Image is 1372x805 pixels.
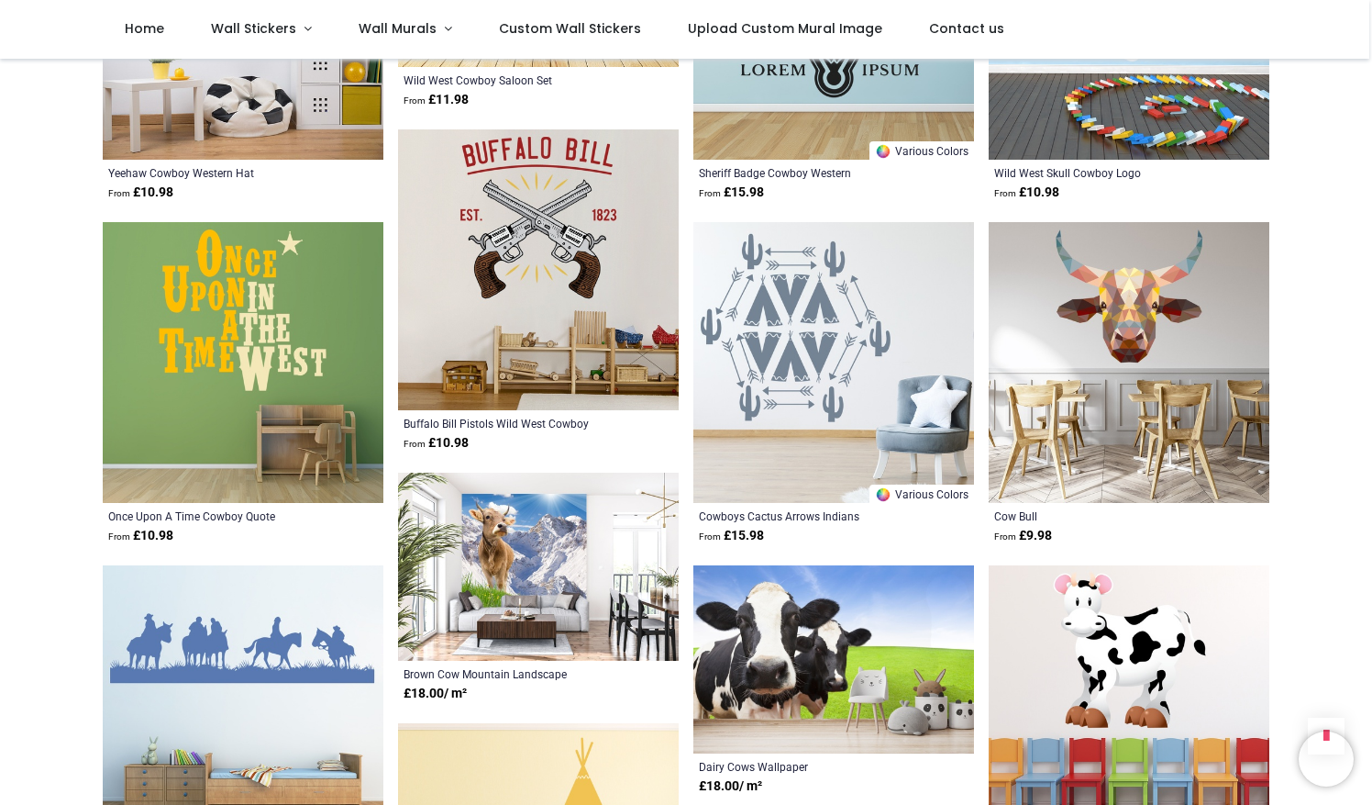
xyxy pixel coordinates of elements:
a: Buffalo Bill Pistols Wild West Cowboy [404,416,619,430]
a: Brown Cow Mountain Landscape Wallpaper [404,666,619,681]
a: Cow Bull [994,509,1210,523]
strong: £ 10.98 [404,434,469,453]
strong: £ 10.98 [994,184,1059,202]
span: From [404,439,426,449]
a: Various Colors [869,485,974,503]
img: Once Upon A Time Cowboy Quote Wall Sticker [103,222,383,503]
span: From [108,188,130,198]
a: Sheriff Badge Cowboy Western [699,165,914,180]
span: Home [125,19,164,38]
span: Upload Custom Mural Image [688,19,882,38]
strong: £ 9.98 [994,527,1052,545]
img: Cowboys Cactus Arrows Indians Wall Sticker [693,222,974,503]
img: Brown Cow Mountain Landscape Wall Mural Wallpaper [398,473,679,661]
span: Contact us [929,19,1004,38]
span: From [994,188,1016,198]
strong: £ 11.98 [404,91,469,109]
strong: £ 10.98 [108,527,173,545]
a: Various Colors [869,141,974,160]
img: Cow Bull Wall Sticker [989,222,1269,503]
a: Yeehaw Cowboy Western Hat [108,165,324,180]
span: Wall Murals [359,19,437,38]
strong: £ 18.00 / m² [404,685,467,703]
a: Wild West Skull Cowboy Logo [994,165,1210,180]
img: Color Wheel [875,486,891,503]
a: Once Upon A Time Cowboy Quote [108,509,324,523]
strong: £ 10.98 [108,184,173,202]
span: From [404,95,426,106]
strong: £ 15.98 [699,527,764,545]
span: From [699,188,721,198]
a: Dairy Cows Wallpaper [699,759,914,774]
span: From [108,531,130,542]
span: From [699,531,721,542]
a: Wild West Cowboy Saloon Set [404,73,619,87]
img: Dairy Cows Wall Mural Wallpaper [693,565,974,754]
iframe: Brevo live chat [1299,732,1354,787]
a: Cowboys Cactus Arrows Indians [699,509,914,523]
img: Color Wheel [875,143,891,160]
span: Wall Stickers [211,19,296,38]
span: Custom Wall Stickers [499,19,641,38]
img: Buffalo Bill Pistols Wild West Cowboy Wall Sticker [398,129,679,410]
strong: £ 15.98 [699,184,764,202]
span: From [994,531,1016,542]
strong: £ 18.00 / m² [699,777,762,796]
